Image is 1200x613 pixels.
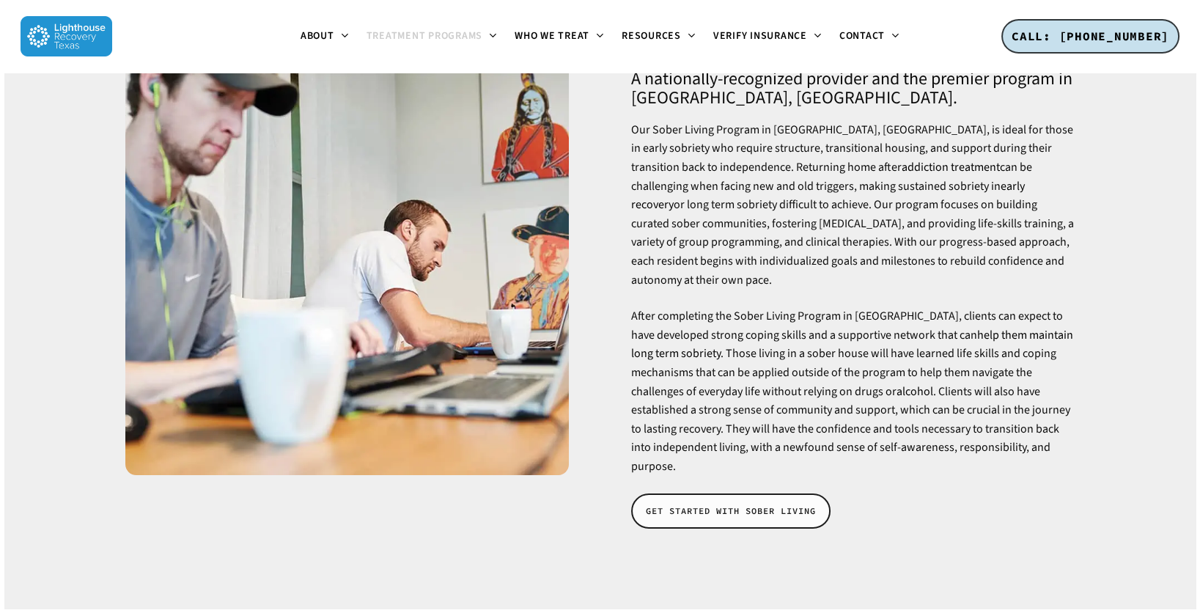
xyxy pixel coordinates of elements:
[902,159,1000,175] a: addiction treatment
[631,493,831,529] a: GET STARTED WITH SOBER LIVING
[292,31,358,43] a: About
[506,31,613,43] a: Who We Treat
[21,16,112,56] img: Lighthouse Recovery Texas
[713,29,807,43] span: Verify Insurance
[631,121,1075,307] p: Our Sober Living Program in [GEOGRAPHIC_DATA], [GEOGRAPHIC_DATA], is ideal for those in early sob...
[839,29,885,43] span: Contact
[704,31,831,43] a: Verify Insurance
[301,29,334,43] span: About
[358,31,507,43] a: Treatment Programs
[367,29,483,43] span: Treatment Programs
[897,383,933,400] a: alcohol
[631,307,1075,476] p: After completing the Sober Living Program in [GEOGRAPHIC_DATA], clients can expect to have develo...
[631,178,1025,213] a: early recovery
[1001,19,1179,54] a: CALL: [PHONE_NUMBER]
[622,29,681,43] span: Resources
[613,31,704,43] a: Resources
[831,31,908,43] a: Contact
[631,70,1075,108] h4: A nationally-recognized provider and the premier program in [GEOGRAPHIC_DATA], [GEOGRAPHIC_DATA].
[515,29,589,43] span: Who We Treat
[1012,29,1169,43] span: CALL: [PHONE_NUMBER]
[646,504,816,518] span: GET STARTED WITH SOBER LIVING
